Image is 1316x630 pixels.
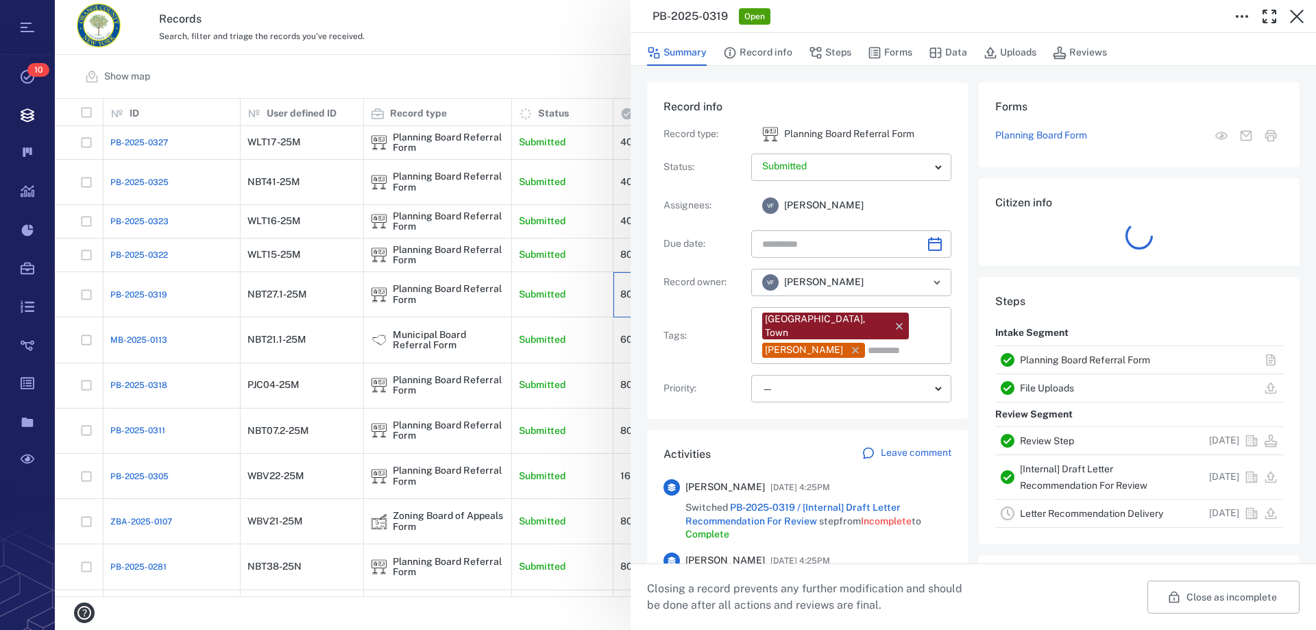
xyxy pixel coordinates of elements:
[1020,354,1150,365] a: Planning Board Referral Form
[868,40,912,66] button: Forms
[861,516,912,526] span: Incomplete
[921,230,949,258] button: Choose date
[762,126,779,143] img: icon Planning Board Referral Form
[765,343,843,357] div: [PERSON_NAME]
[762,197,779,214] div: V F
[762,381,929,397] div: —
[762,160,929,173] p: Submitted
[995,129,1087,143] a: Planning Board Form
[979,178,1300,277] div: Citizen info
[979,277,1300,555] div: StepsIntake SegmentPlanning Board Referral FormFile UploadsReview SegmentReview Step[DATE][Intern...
[663,99,951,115] h6: Record info
[765,313,887,339] div: [GEOGRAPHIC_DATA], Town
[862,446,951,463] a: Leave comment
[1020,383,1074,393] a: File Uploads
[762,274,779,291] div: V F
[881,446,951,460] p: Leave comment
[927,273,947,292] button: Open
[663,276,746,289] p: Record owner :
[647,82,968,430] div: Record infoRecord type:icon Planning Board Referral FormPlanning Board Referral FormStatus:Assign...
[663,382,746,396] p: Priority :
[1020,508,1163,519] a: Letter Recommendation Delivery
[809,40,851,66] button: Steps
[653,8,728,25] h3: PB-2025-0319
[784,199,864,213] span: [PERSON_NAME]
[1020,463,1147,491] a: [Internal] Draft Letter Recommendation For Review
[663,446,711,463] h6: Activities
[1234,123,1258,148] button: Mail form
[685,554,765,568] span: [PERSON_NAME]
[663,160,746,174] p: Status :
[995,99,1283,115] h6: Forms
[1147,581,1300,614] button: Close as incomplete
[685,481,765,494] span: [PERSON_NAME]
[995,402,1073,427] p: Review Segment
[742,11,768,23] span: Open
[1258,123,1283,148] button: Print form
[723,40,792,66] button: Record info
[995,195,1283,211] h6: Citizen info
[31,10,59,22] span: Help
[663,128,746,141] p: Record type :
[929,40,967,66] button: Data
[1209,507,1239,520] p: [DATE]
[770,479,830,496] span: [DATE] 4:25PM
[1256,3,1283,30] button: Toggle Fullscreen
[663,329,746,343] p: Tags :
[685,501,951,542] span: Switched step from to
[784,128,914,141] p: Planning Board Referral Form
[27,63,49,77] span: 10
[647,40,707,66] button: Summary
[1209,123,1234,148] button: View form in the step
[663,237,746,251] p: Due date :
[685,502,901,526] a: PB-2025-0319 / [Internal] Draft Letter Recommendation For Review
[1228,3,1256,30] button: Toggle to Edit Boxes
[1209,470,1239,484] p: [DATE]
[1209,434,1239,448] p: [DATE]
[770,553,830,569] span: [DATE] 4:25PM
[685,529,729,540] span: Complete
[663,199,746,213] p: Assignees :
[984,40,1036,66] button: Uploads
[1053,40,1107,66] button: Reviews
[762,126,779,143] div: Planning Board Referral Form
[647,581,973,614] p: Closing a record prevents any further modification and should be done after all actions and revie...
[995,293,1283,310] h6: Steps
[979,82,1300,178] div: FormsPlanning Board FormView form in the stepMail formPrint form
[1283,3,1311,30] button: Close
[784,276,864,289] span: [PERSON_NAME]
[995,321,1069,346] p: Intake Segment
[1020,435,1074,446] a: Review Step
